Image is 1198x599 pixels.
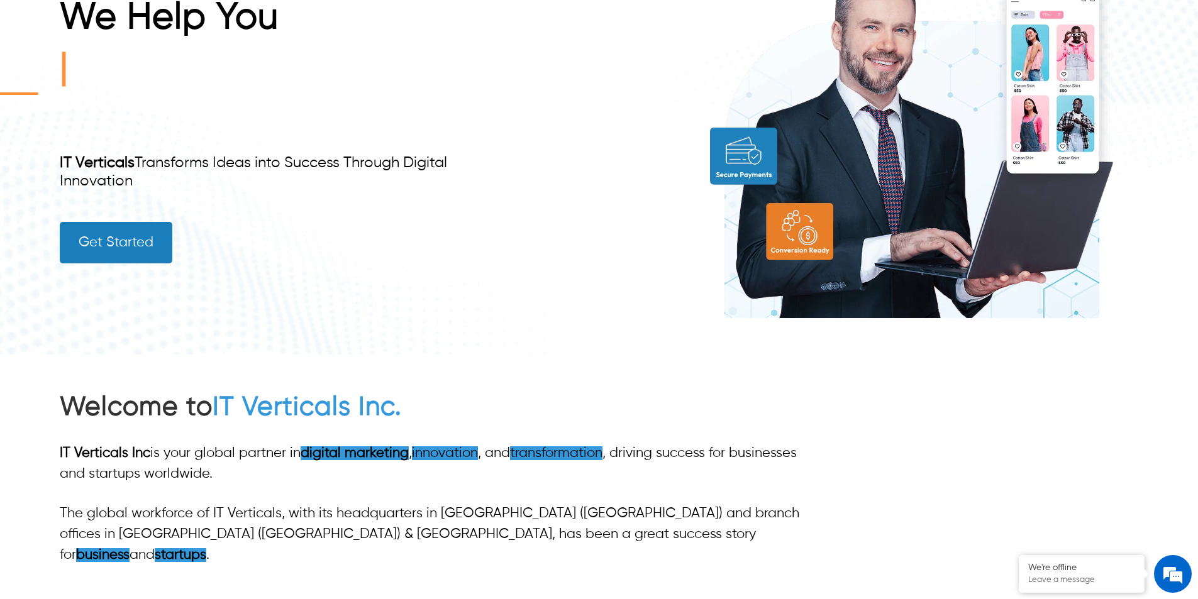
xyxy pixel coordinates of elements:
[99,329,160,338] em: Driven by SalesIQ
[60,154,491,190] div: Transforms Ideas into Success Through Digital Innovation
[60,446,150,460] a: IT Verticals Inc
[76,548,130,562] strong: business
[1028,575,1135,585] p: Leave a message
[1028,563,1135,573] div: We're offline
[184,387,228,404] em: Submit
[65,70,211,87] div: Leave a message
[87,330,96,338] img: salesiqlogo_leal7QplfZFryJ6FIlVepeu7OftD7mt8q6exU6-34PB8prfIgodN67KcxXM9Y7JQ_.png
[510,446,602,460] span: transformation
[60,222,172,263] a: Get Started
[60,390,814,425] h2: Welcome to
[155,548,206,562] a: startups
[213,394,402,420] a: IT Verticals Inc.
[6,343,240,387] textarea: Type your message and click 'Submit'
[206,6,236,36] div: Minimize live chat window
[60,503,814,566] p: The global workforce of IT Verticals, with its headquarters in [GEOGRAPHIC_DATA] ([GEOGRAPHIC_DAT...
[301,446,409,460] a: digital marketing
[412,446,478,460] span: innovation
[60,443,814,485] p: is your global partner in , , and , driving success for businesses and startups worldwide.
[21,75,53,82] img: logo_Zg8I0qSkbAqR2WFHt3p6CTuqpyXMFPubPcD2OT02zFN43Cy9FUNNG3NEPhM_Q1qe_.png
[60,155,135,170] a: IT Verticals
[26,158,219,285] span: We are offline. Please leave us a message.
